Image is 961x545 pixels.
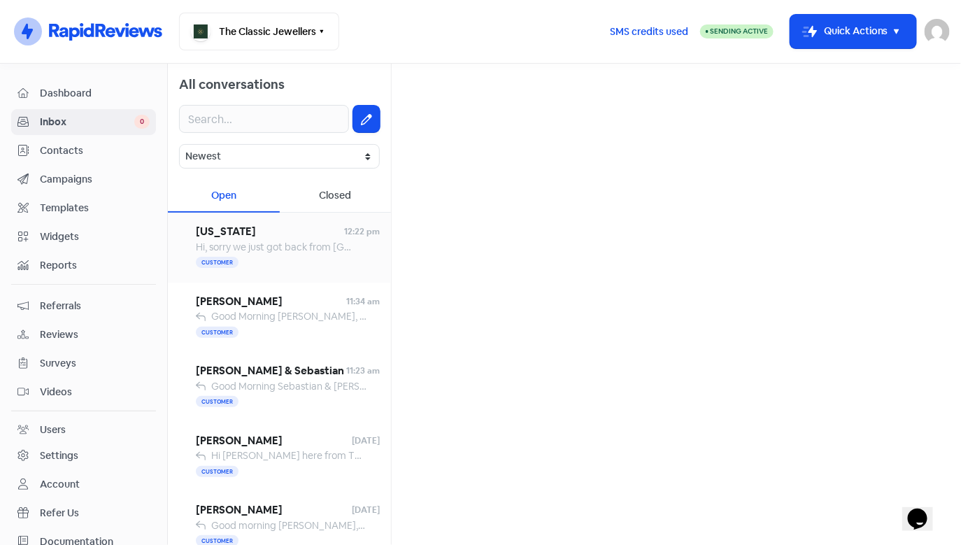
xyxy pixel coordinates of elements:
[40,143,150,158] span: Contacts
[11,195,156,221] a: Templates
[11,443,156,469] a: Settings
[40,423,66,437] div: Users
[11,138,156,164] a: Contacts
[11,109,156,135] a: Inbox 0
[902,489,947,531] iframe: chat widget
[925,19,950,44] img: User
[11,293,156,319] a: Referrals
[11,500,156,526] a: Refer Us
[179,76,285,92] span: All conversations
[11,167,156,192] a: Campaigns
[40,327,150,342] span: Reviews
[344,225,380,238] span: 12:22 pm
[196,502,352,518] span: [PERSON_NAME]
[40,172,150,187] span: Campaigns
[196,433,352,449] span: [PERSON_NAME]
[610,24,688,39] span: SMS credits used
[40,385,150,399] span: Videos
[11,379,156,405] a: Videos
[790,15,916,48] button: Quick Actions
[11,417,156,443] a: Users
[40,506,150,521] span: Refer Us
[134,115,150,129] span: 0
[196,466,239,477] span: Customer
[179,105,349,133] input: Search...
[40,258,150,273] span: Reports
[352,504,380,516] span: [DATE]
[40,115,134,129] span: Inbox
[346,295,380,308] span: 11:34 am
[196,294,346,310] span: [PERSON_NAME]
[40,299,150,313] span: Referrals
[11,472,156,497] a: Account
[196,224,344,240] span: [US_STATE]
[346,364,380,377] span: 11:23 am
[40,448,78,463] div: Settings
[40,86,150,101] span: Dashboard
[352,434,380,447] span: [DATE]
[598,23,700,38] a: SMS credits used
[280,180,392,213] div: Closed
[710,27,768,36] span: Sending Active
[196,257,239,268] span: Customer
[196,396,239,407] span: Customer
[11,224,156,250] a: Widgets
[40,477,80,492] div: Account
[196,327,239,338] span: Customer
[11,253,156,278] a: Reports
[700,23,774,40] a: Sending Active
[40,201,150,215] span: Templates
[11,80,156,106] a: Dashboard
[179,13,339,50] button: The Classic Jewellers
[11,351,156,376] a: Surveys
[40,229,150,244] span: Widgets
[168,180,280,213] div: Open
[196,363,346,379] span: [PERSON_NAME] & Sebastian
[11,322,156,348] a: Reviews
[40,356,150,371] span: Surveys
